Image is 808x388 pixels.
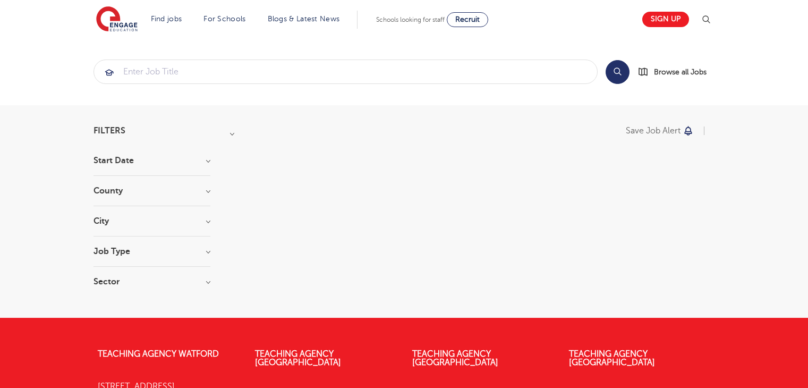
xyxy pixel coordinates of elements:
h3: Job Type [93,247,210,256]
h3: Start Date [93,156,210,165]
div: Submit [93,60,598,84]
a: Sign up [642,12,689,27]
span: Browse all Jobs [654,66,707,78]
a: Recruit [447,12,488,27]
button: Search [606,60,630,84]
input: Submit [94,60,597,83]
a: Teaching Agency [GEOGRAPHIC_DATA] [412,349,498,367]
a: Teaching Agency Watford [98,349,219,359]
button: Save job alert [626,126,694,135]
h3: City [93,217,210,225]
a: Find jobs [151,15,182,23]
span: Filters [93,126,125,135]
span: Recruit [455,15,480,23]
span: Schools looking for staff [376,16,445,23]
a: Blogs & Latest News [268,15,340,23]
p: Save job alert [626,126,681,135]
img: Engage Education [96,6,138,33]
h3: County [93,187,210,195]
a: Browse all Jobs [638,66,715,78]
a: Teaching Agency [GEOGRAPHIC_DATA] [255,349,341,367]
a: For Schools [203,15,245,23]
h3: Sector [93,277,210,286]
a: Teaching Agency [GEOGRAPHIC_DATA] [569,349,655,367]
